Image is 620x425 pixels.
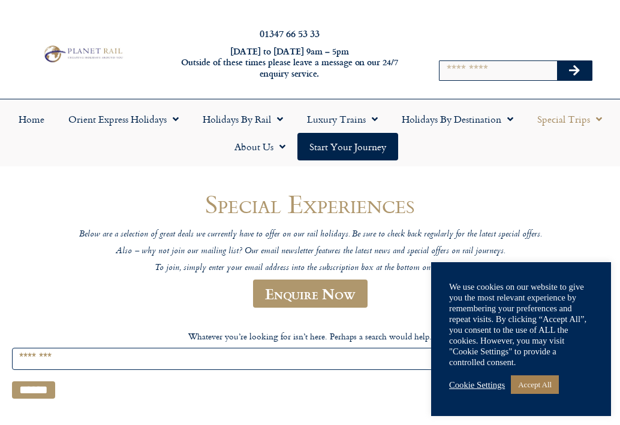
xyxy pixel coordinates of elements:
[7,105,56,133] a: Home
[22,229,598,241] p: Below are a selection of great deals we currently have to offer on our rail holidays. Be sure to ...
[511,375,559,394] a: Accept All
[168,46,411,80] h6: [DATE] to [DATE] 9am – 5pm Outside of these times please leave a message on our 24/7 enquiry serv...
[449,281,593,368] div: We use cookies on our website to give you the most relevant experience by remembering your prefer...
[56,105,191,133] a: Orient Express Holidays
[557,61,592,80] button: Search
[525,105,614,133] a: Special Trips
[6,105,614,160] nav: Menu
[22,190,598,218] h1: Special Experiences
[295,105,390,133] a: Luxury Trains
[390,105,525,133] a: Holidays by Destination
[191,105,295,133] a: Holidays by Rail
[12,330,608,342] p: Whatever you’re looking for isn’t here. Perhaps a search would help.
[260,26,320,40] a: 01347 66 53 33
[449,380,505,390] a: Cookie Settings
[297,133,398,160] a: Start your Journey
[22,263,598,274] p: To join, simply enter your email address into the subscription box at the bottom on this page.”
[253,280,368,308] a: Enquire Now
[222,133,297,160] a: About Us
[41,44,125,64] img: Planet Rail Train Holidays Logo
[22,246,598,257] p: Also – why not join our mailing list? Our email newsletter features the latest news and special o...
